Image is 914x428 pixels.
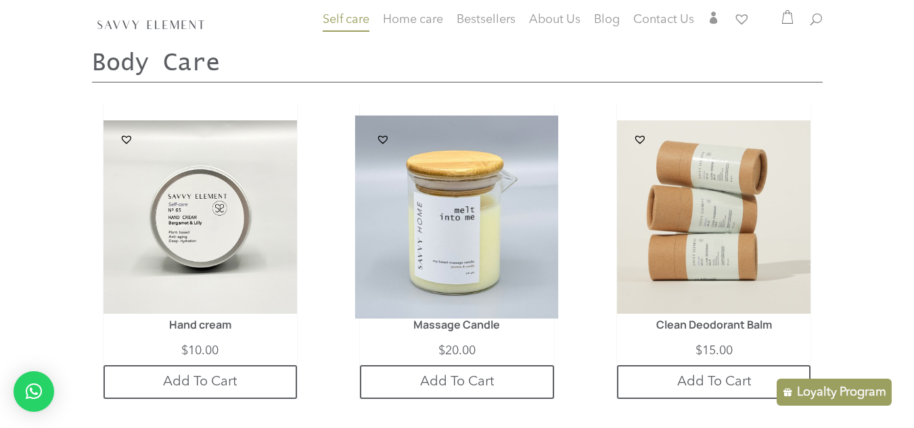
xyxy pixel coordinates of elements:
span: Blog [594,14,620,26]
span: Bestsellers [457,14,516,26]
img: Clean Deodorant Balm [617,120,810,314]
span: $ [438,345,445,357]
p: Loyalty Program [797,384,886,400]
span: $ [181,345,188,357]
span: $ [695,345,702,357]
bdi: 10.00 [181,345,219,357]
h2: Body Care [92,49,823,82]
a: Home care [383,15,443,42]
a: Add to cart: “Hand cream” [104,365,297,399]
a:  [708,11,720,28]
span: Contact Us [633,14,694,26]
h1: Clean Deodorant Balm [637,319,792,338]
h1: Hand cream [122,319,277,338]
bdi: 20.00 [438,345,476,357]
span: Self care [323,14,369,26]
a: Self care [323,15,369,42]
a: Add to cart: “Clean Deodorant Balm” [617,365,810,399]
a: Add to cart: “Massage Candle” [360,365,553,399]
img: Massage Candle [355,116,559,319]
h1: Massage Candle [380,319,534,338]
a: Contact Us [633,15,694,28]
span: About Us [529,14,580,26]
bdi: 15.00 [695,345,733,357]
a: About Us [529,15,580,28]
a: Bestsellers [457,15,516,28]
a: Blog [594,15,620,28]
span:  [708,11,720,24]
img: Hand cream [104,120,297,314]
span: Home care [383,14,443,26]
img: SavvyElement [95,17,207,31]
